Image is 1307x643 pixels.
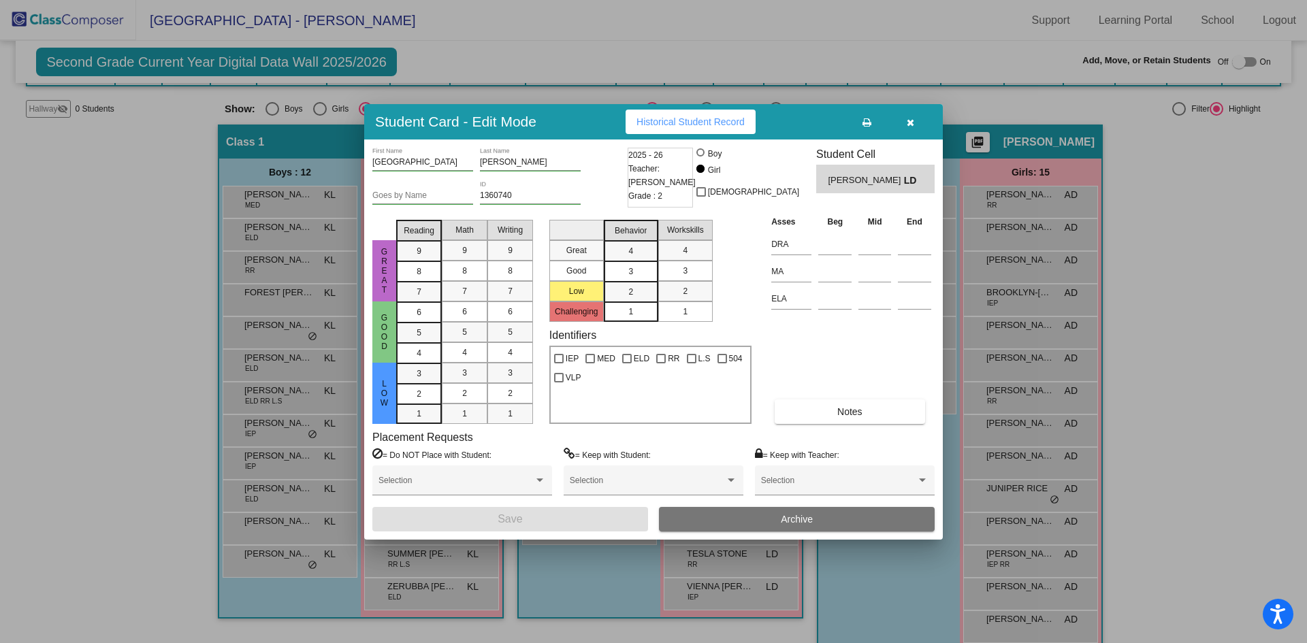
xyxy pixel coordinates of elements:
[659,507,935,531] button: Archive
[462,387,467,399] span: 2
[615,225,647,237] span: Behavior
[683,265,688,277] span: 3
[417,327,421,339] span: 5
[837,406,862,417] span: Notes
[771,261,811,282] input: assessment
[816,148,935,161] h3: Student Cell
[828,174,903,188] span: [PERSON_NAME]
[683,285,688,297] span: 2
[508,387,513,399] span: 2
[683,306,688,318] span: 1
[628,286,633,298] span: 2
[378,247,391,295] span: Great
[372,191,473,201] input: goes by name
[549,329,596,342] label: Identifiers
[707,148,722,160] div: Boy
[498,224,523,236] span: Writing
[775,399,924,424] button: Notes
[462,244,467,257] span: 9
[417,286,421,298] span: 7
[462,285,467,297] span: 7
[417,347,421,359] span: 4
[417,265,421,278] span: 8
[707,164,721,176] div: Girl
[628,306,633,318] span: 1
[508,265,513,277] span: 8
[378,379,391,408] span: Low
[508,306,513,318] span: 6
[815,214,855,229] th: Beg
[462,265,467,277] span: 8
[417,388,421,400] span: 2
[462,306,467,318] span: 6
[508,326,513,338] span: 5
[683,244,688,257] span: 4
[855,214,894,229] th: Mid
[508,408,513,420] span: 1
[462,408,467,420] span: 1
[755,448,839,461] label: = Keep with Teacher:
[904,174,923,188] span: LD
[462,326,467,338] span: 5
[771,288,811,309] input: assessment
[498,513,522,525] span: Save
[768,214,815,229] th: Asses
[667,224,704,236] span: Workskills
[781,514,813,525] span: Archive
[372,448,491,461] label: = Do NOT Place with Student:
[417,367,421,380] span: 3
[628,245,633,257] span: 4
[372,431,473,444] label: Placement Requests
[771,234,811,254] input: assessment
[372,507,648,531] button: Save
[566,369,581,386] span: VLP
[628,265,633,278] span: 3
[628,162,696,189] span: Teacher: [PERSON_NAME]
[628,189,662,203] span: Grade : 2
[729,350,743,367] span: 504
[894,214,935,229] th: End
[636,116,745,127] span: Historical Student Record
[462,367,467,379] span: 3
[404,225,434,237] span: Reading
[634,350,649,367] span: ELD
[508,367,513,379] span: 3
[597,350,615,367] span: MED
[417,408,421,420] span: 1
[417,245,421,257] span: 9
[462,346,467,359] span: 4
[375,113,536,130] h3: Student Card - Edit Mode
[628,148,663,162] span: 2025 - 26
[455,224,474,236] span: Math
[417,306,421,318] span: 6
[626,110,756,134] button: Historical Student Record
[480,191,581,201] input: Enter ID
[668,350,679,367] span: RR
[564,448,651,461] label: = Keep with Student:
[508,346,513,359] span: 4
[698,350,711,367] span: L.S
[508,285,513,297] span: 7
[566,350,579,367] span: IEP
[378,313,391,351] span: Good
[508,244,513,257] span: 9
[708,184,799,200] span: [DEMOGRAPHIC_DATA]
